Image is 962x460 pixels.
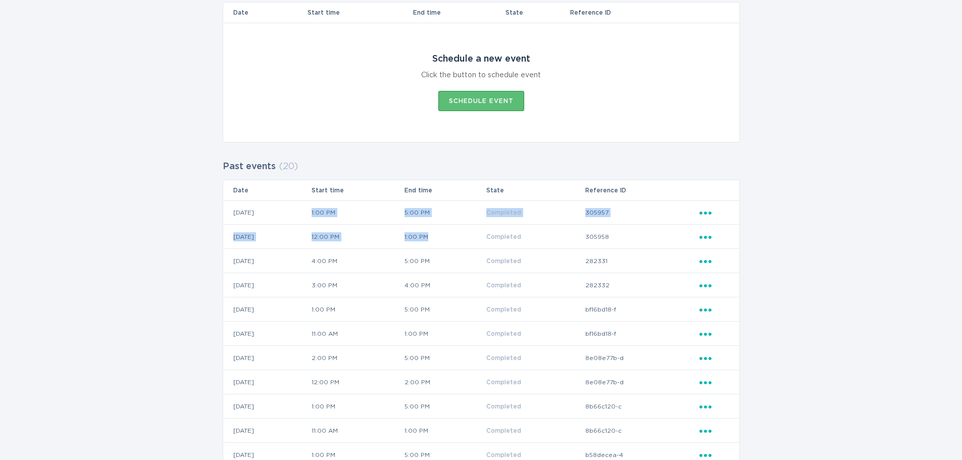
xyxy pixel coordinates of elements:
div: Popover menu [699,425,729,436]
td: 8b66c120-c [585,419,699,443]
span: Completed [486,379,521,385]
th: State [505,3,570,23]
div: Popover menu [699,280,729,291]
td: 305957 [585,200,699,225]
td: 11:00 AM [311,322,404,346]
td: 12:00 PM [311,370,404,394]
tr: 4569660ed4b541a4afc5d1abe93398f1 [223,394,739,419]
td: 12:00 PM [311,225,404,249]
td: 5:00 PM [404,346,486,370]
td: 11:00 AM [311,419,404,443]
td: 1:00 PM [311,200,404,225]
th: End time [413,3,505,23]
button: Schedule event [438,91,524,111]
td: 5:00 PM [404,249,486,273]
span: Completed [486,331,521,337]
tr: Table Headers [223,3,739,23]
span: Completed [486,282,521,288]
div: Popover menu [699,207,729,218]
td: 1:00 PM [404,419,486,443]
div: Popover menu [699,401,729,412]
td: [DATE] [223,297,311,322]
td: 8b66c120-c [585,394,699,419]
td: [DATE] [223,370,311,394]
div: Popover menu [699,255,729,267]
span: Completed [486,258,521,264]
tr: Table Headers [223,180,739,200]
td: 8e08e77b-d [585,346,699,370]
tr: dd5f761e6d7a4486824945eba726c6a6 [223,297,739,322]
tr: e00af9707e7c4c2895200a7794c1edbf [223,419,739,443]
td: [DATE] [223,394,311,419]
td: [DATE] [223,346,311,370]
td: 282332 [585,273,699,297]
th: End time [404,180,486,200]
div: Popover menu [699,352,729,364]
th: Date [223,180,311,200]
tr: c8c2b11452254c72b57b99f4aff97534 [223,273,739,297]
th: Reference ID [570,3,699,23]
span: Completed [486,403,521,410]
div: Click the button to schedule event [421,70,541,81]
td: 1:00 PM [404,225,486,249]
h2: Past events [223,158,276,176]
td: 5:00 PM [404,200,486,225]
td: 8e08e77b-d [585,370,699,394]
td: 3:00 PM [311,273,404,297]
span: Completed [486,452,521,458]
div: Popover menu [699,304,729,315]
td: 1:00 PM [404,322,486,346]
div: Schedule event [449,98,514,104]
div: Popover menu [699,231,729,242]
tr: 97c1983406b9418294fe96d8e1fae500 [223,322,739,346]
tr: 86fec34bf55d4a9c91d4c3827a44d2ab [223,346,739,370]
th: Date [223,3,308,23]
span: Completed [486,428,521,434]
td: 2:00 PM [404,370,486,394]
td: [DATE] [223,200,311,225]
td: [DATE] [223,249,311,273]
td: 1:00 PM [311,297,404,322]
span: Completed [486,234,521,240]
td: 282331 [585,249,699,273]
div: Popover menu [699,328,729,339]
td: 305958 [585,225,699,249]
tr: 65bb08e2bca949a18967dd90c014f7fd [223,225,739,249]
td: [DATE] [223,225,311,249]
td: 5:00 PM [404,297,486,322]
td: [DATE] [223,273,311,297]
td: 4:00 PM [404,273,486,297]
th: Reference ID [585,180,699,200]
td: 4:00 PM [311,249,404,273]
tr: 4b0a31c0e8b0487d95b98de2015a5a5f [223,370,739,394]
span: Completed [486,210,521,216]
div: Popover menu [699,377,729,388]
td: 5:00 PM [404,394,486,419]
th: Start time [311,180,404,200]
td: [DATE] [223,419,311,443]
td: bf16bd18-f [585,322,699,346]
td: [DATE] [223,322,311,346]
tr: b1a4de8f9d2a4195a7b0b44407dd168c [223,249,739,273]
td: 1:00 PM [311,394,404,419]
span: Completed [486,306,521,313]
div: Schedule a new event [432,54,530,65]
th: State [486,180,585,200]
td: 2:00 PM [311,346,404,370]
th: Start time [307,3,412,23]
td: bf16bd18-f [585,297,699,322]
span: ( 20 ) [279,162,298,171]
span: Completed [486,355,521,361]
tr: ba200c8b7fb44c31ae13b7c3c3b924ae [223,200,739,225]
